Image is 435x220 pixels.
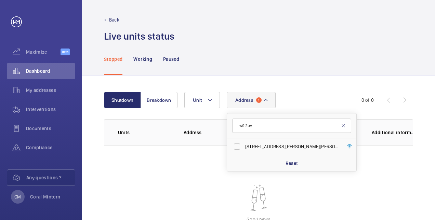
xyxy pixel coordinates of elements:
div: 0 of 0 [361,97,374,104]
button: Breakdown [141,92,177,108]
span: 1 [256,97,262,103]
input: Search by address [232,119,351,133]
span: Dashboard [26,68,75,74]
p: Paused [163,56,179,63]
p: Working [133,56,152,63]
span: Maximize [26,49,61,55]
span: [STREET_ADDRESS][PERSON_NAME][PERSON_NAME] [245,143,339,150]
span: Beta [61,49,70,55]
p: Additional information [372,129,416,136]
span: Compliance [26,144,75,151]
p: Address [184,129,241,136]
span: Any questions ? [26,174,75,181]
button: Unit [184,92,220,108]
span: Documents [26,125,75,132]
h1: Live units status [104,30,174,43]
span: Address [235,97,253,103]
p: Coral Mintern [30,193,61,200]
span: My addresses [26,87,75,94]
span: Unit [193,97,202,103]
p: CM [14,193,21,200]
p: Back [109,16,119,23]
p: Reset [286,160,298,167]
p: Units [118,129,173,136]
button: Address1 [227,92,276,108]
button: Shutdown [104,92,141,108]
p: Stopped [104,56,122,63]
span: Interventions [26,106,75,113]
